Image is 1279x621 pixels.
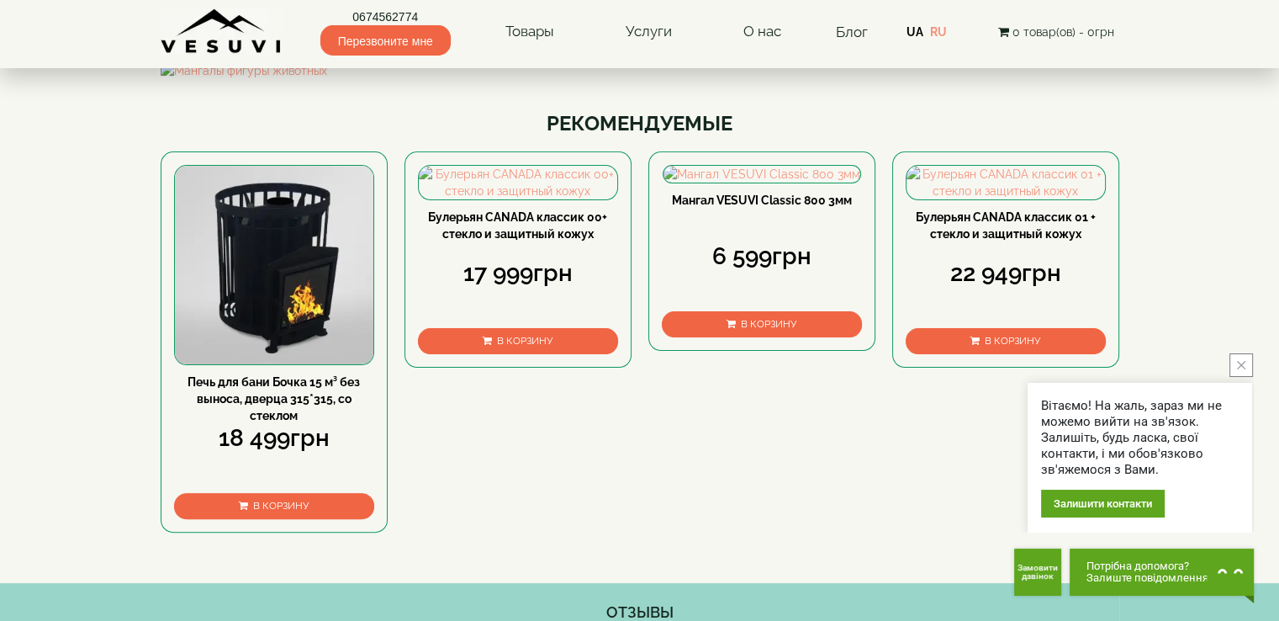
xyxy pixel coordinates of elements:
img: Завод VESUVI [161,8,283,55]
font: ОТЗЫВЫ [606,603,674,621]
img: Мангалы фигуры животных [161,62,1119,79]
a: UA [906,25,922,39]
a: Мангал VESUVI Classic 800 3мм [672,194,852,207]
font: 0674562774 [352,10,418,24]
a: Булерьян CANADA классик 01 + стекло и защитный кожух [916,210,1096,241]
a: Блог [836,24,868,40]
a: Булерьян CANADA классик 00+ стекло и защитный кожух [428,210,607,241]
font: В корзину [253,500,309,512]
span: Замовити дзвінок [1017,564,1058,581]
a: О нас [727,13,798,51]
div: Залишити контакти [1041,490,1165,517]
font: В корзину [985,335,1040,347]
font: В корзину [741,318,796,330]
button: В корзину [418,328,618,354]
div: Вітаємо! На жаль, зараз ми не можемо вийти на зв'язок. Залишіть, будь ласка, свої контакти, і ми ... [1041,398,1239,478]
button: Get Call button [1014,549,1061,596]
font: Перезвоните мне [338,34,433,48]
button: close button [1229,353,1253,377]
button: В корзину [906,328,1106,354]
button: 0 товар(ов) - 0грн [993,23,1119,41]
font: 0 товар(ов) - 0грн [1012,25,1114,39]
font: 6 599грн [712,242,811,270]
button: В корзину [174,493,374,519]
a: Товары [489,13,571,51]
img: Булерьян CANADA классик 01 + стекло и защитный кожух [906,166,1105,199]
font: Товары [505,23,554,40]
button: В корзину [662,311,862,337]
button: Chat button [1070,549,1254,596]
a: 0674562774 [320,8,451,25]
font: О нас [743,23,781,40]
font: 17 999грн [463,259,573,287]
span: Залиште повідомлення [1086,572,1208,584]
img: Мангал VESUVI Classic 800 3мм [663,166,860,183]
font: 18 499грн [219,424,330,452]
img: Булерьян CANADA классик 00+ стекло и защитный кожух [419,166,617,199]
font: В корзину [497,335,552,347]
font: 22 949грн [950,259,1061,287]
a: RU [929,25,946,39]
a: Печь для бани Бочка 15 м³ без выноса, дверца 315*315, со стеклом [188,375,360,422]
font: Услуги [626,23,672,40]
a: Услуги [609,13,689,51]
img: Печь для бани Бочка 15 м³ без выноса, дверца 315*315, со стеклом [175,166,373,364]
span: Потрібна допомога? [1086,560,1208,572]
